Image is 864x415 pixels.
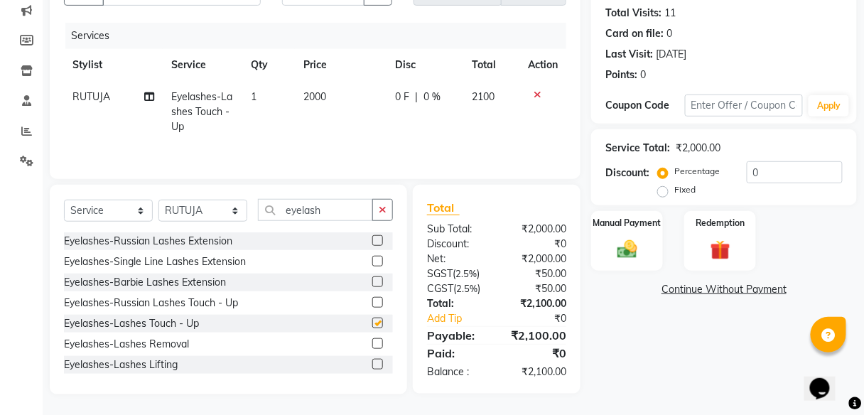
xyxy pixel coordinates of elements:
div: ₹2,000.00 [676,141,720,156]
div: ₹50.00 [497,281,577,296]
span: 2100 [472,90,495,103]
span: 0 F [396,90,410,104]
label: Manual Payment [593,217,661,230]
span: Eyelashes-Lashes Touch - Up [171,90,232,133]
iframe: chat widget [804,358,850,401]
span: 1 [251,90,256,103]
label: Fixed [674,183,696,196]
div: ₹0 [497,345,577,362]
span: RUTUJA [72,90,110,103]
div: 0 [640,68,646,82]
a: Add Tip [416,311,510,326]
div: Eyelashes-Barbie Lashes Extension [64,275,226,290]
th: Qty [242,49,295,81]
a: Continue Without Payment [594,282,854,297]
div: ₹0 [497,237,577,252]
div: ₹2,100.00 [497,365,577,379]
div: ( ) [416,266,497,281]
span: CGST [427,282,453,295]
div: Discount: [416,237,497,252]
div: Payable: [416,327,497,344]
div: Coupon Code [605,98,684,113]
div: Services [65,23,577,49]
div: Card on file: [605,26,664,41]
span: | [416,90,418,104]
div: [DATE] [656,47,686,62]
th: Disc [387,49,463,81]
div: Paid: [416,345,497,362]
div: Eyelashes-Lashes Touch - Up [64,316,199,331]
input: Enter Offer / Coupon Code [685,95,804,117]
span: 2.5% [456,283,477,294]
div: Eyelashes-Russian Lashes Touch - Up [64,296,238,311]
label: Percentage [674,165,720,178]
th: Action [519,49,566,81]
div: Points: [605,68,637,82]
img: _cash.svg [611,238,644,261]
img: _gift.svg [704,238,737,263]
div: Total: [416,296,497,311]
th: Total [463,49,519,81]
span: 2000 [303,90,326,103]
div: Net: [416,252,497,266]
th: Price [295,49,387,81]
th: Stylist [64,49,163,81]
button: Apply [809,95,849,117]
div: ₹2,100.00 [497,327,577,344]
div: ₹2,000.00 [497,222,577,237]
span: SGST [427,267,453,280]
input: Search or Scan [258,199,373,221]
div: Service Total: [605,141,670,156]
span: 0 % [424,90,441,104]
div: ₹2,000.00 [497,252,577,266]
div: Eyelashes-Russian Lashes Extension [64,234,232,249]
label: Redemption [696,217,745,230]
div: Discount: [605,166,649,180]
span: Total [427,200,460,215]
div: ₹2,100.00 [497,296,577,311]
div: Balance : [416,365,497,379]
div: Total Visits: [605,6,661,21]
div: Eyelashes-Lashes Lifting [64,357,178,372]
span: 2.5% [455,268,477,279]
div: 11 [664,6,676,21]
th: Service [163,49,242,81]
div: ( ) [416,281,497,296]
div: ₹50.00 [497,266,577,281]
div: Last Visit: [605,47,653,62]
div: Eyelashes-Lashes Removal [64,337,189,352]
div: ₹0 [510,311,577,326]
div: Eyelashes-Single Line Lashes Extension [64,254,246,269]
div: Sub Total: [416,222,497,237]
div: 0 [666,26,672,41]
